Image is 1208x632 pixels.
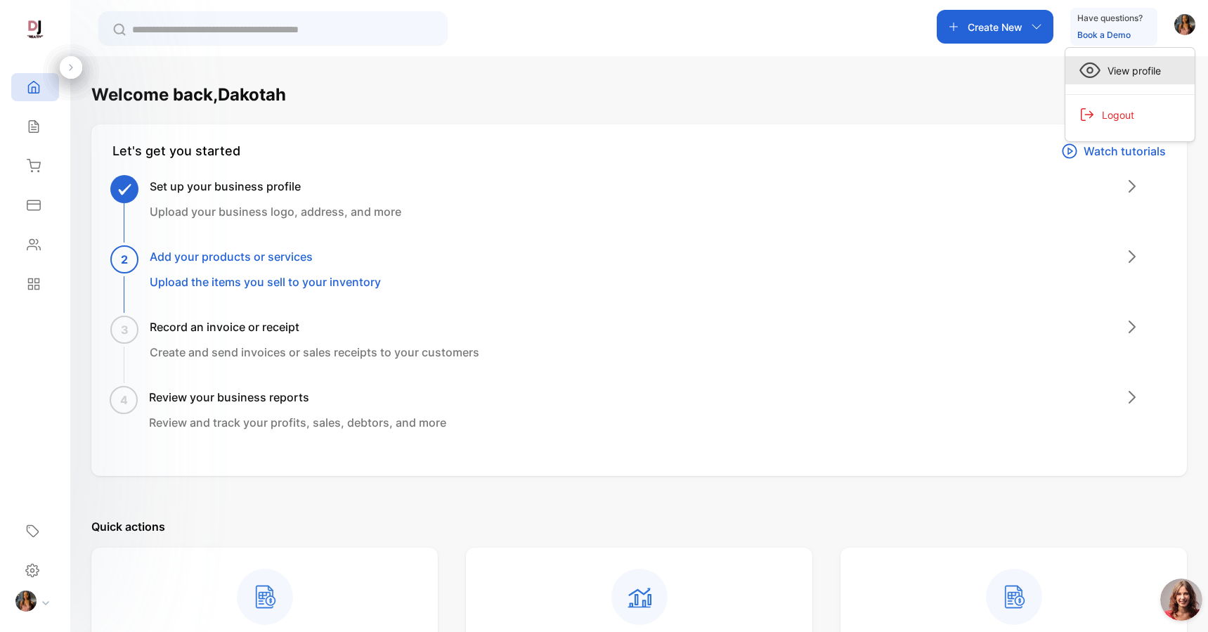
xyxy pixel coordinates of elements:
[25,18,46,39] img: logo
[121,321,129,338] span: 3
[1100,63,1161,78] span: View profile
[1084,143,1166,160] p: Watch tutorials
[1174,14,1195,35] img: avatar
[1095,108,1134,122] span: Logout
[1061,141,1166,161] a: Watch tutorials
[150,178,401,195] h3: Set up your business profile
[937,10,1053,44] button: Create New
[1149,573,1208,632] iframe: LiveChat chat widget
[1079,60,1100,81] img: Icon
[968,20,1022,34] p: Create New
[150,318,479,335] h3: Record an invoice or receipt
[121,251,128,268] span: 2
[1077,30,1131,40] a: Book a Demo
[150,273,381,290] p: Upload the items you sell to your inventory
[149,414,446,431] p: Review and track your profits, sales, debtors, and more
[149,389,446,406] h3: Review your business reports
[15,591,37,612] img: profile
[150,248,381,265] h3: Add your products or services
[112,141,240,161] div: Let's get you started
[1077,11,1143,25] p: Have questions?
[1174,10,1195,44] button: avatar
[150,203,401,220] p: Upload your business logo, address, and more
[91,82,286,108] h1: Welcome back, Dakotah
[91,518,1187,535] p: Quick actions
[150,344,479,361] p: Create and send invoices or sales receipts to your customers
[1079,107,1095,122] img: Icon
[120,392,128,408] span: 4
